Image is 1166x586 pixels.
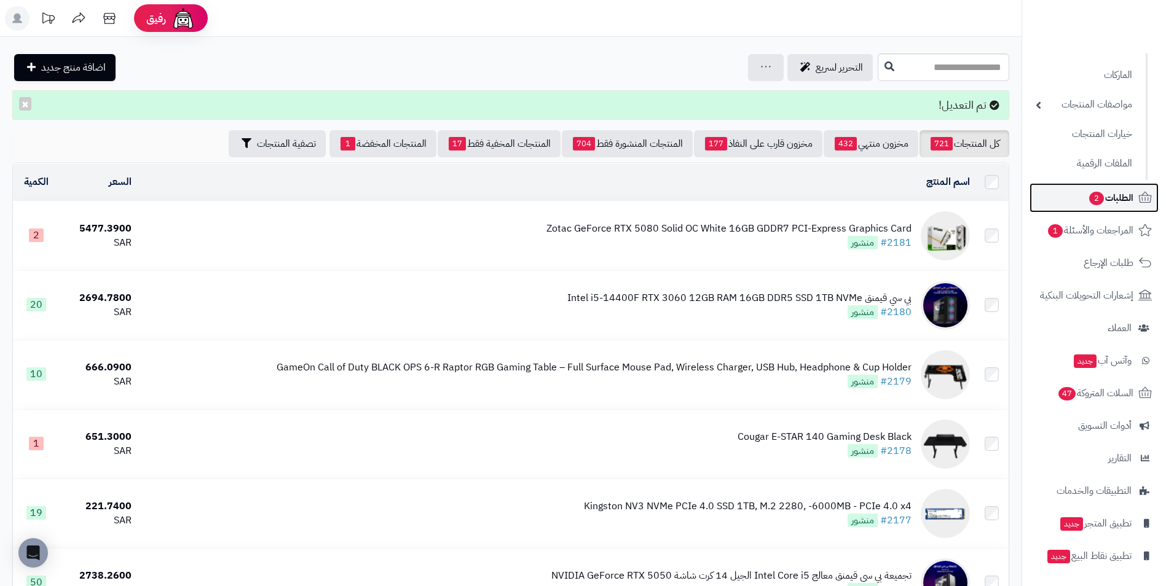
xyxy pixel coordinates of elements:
[1030,313,1159,343] a: العملاء
[1074,354,1097,368] span: جديد
[1040,287,1133,304] span: إشعارات التحويلات البنكية
[438,130,561,157] a: المنتجات المخفية فقط17
[29,437,44,450] span: 1
[65,375,131,389] div: SAR
[1078,417,1132,434] span: أدوات التسويق
[816,60,863,75] span: التحرير لسريع
[848,236,878,249] span: منشور
[146,11,166,26] span: رفيق
[65,569,131,583] div: 2738.2600
[24,174,49,189] a: الكمية
[19,97,31,111] button: ×
[880,235,912,250] a: #2181
[26,298,46,311] span: 20
[33,6,63,34] a: تحديثات المنصة
[1057,385,1133,402] span: السلات المتروكة
[1030,443,1159,473] a: التقارير
[1030,378,1159,408] a: السلات المتروكة47
[18,538,48,568] div: Open Intercom Messenger
[1059,515,1132,532] span: تطبيق المتجر
[835,137,857,150] span: 432
[65,444,131,458] div: SAR
[787,54,873,81] a: التحرير لسريع
[848,444,878,458] span: منشور
[65,499,131,514] div: 221.7400
[449,137,466,150] span: 17
[1030,216,1159,245] a: المراجعات والأسئلة1
[921,420,970,469] img: Cougar E-STAR 140 Gaming Desk Black
[1030,121,1138,147] a: خيارات المنتجات
[257,136,316,151] span: تصفية المنتجات
[1030,346,1159,375] a: وآتس آبجديد
[551,569,912,583] div: تجميعة بي سي قيمنق معالج Intel Core i5 الجيل 14 كرت شاشة NVIDIA GeForce RTX 5050
[921,211,970,260] img: Zotac GeForce RTX 5080 Solid OC White 16GB GDDR7 PCI-Express Graphics Card
[65,291,131,305] div: 2694.7800
[65,222,131,236] div: 5477.3900
[880,374,912,389] a: #2179
[341,137,355,150] span: 1
[229,130,326,157] button: تصفية المنتجات
[1088,189,1133,206] span: الطلبات
[1108,319,1132,337] span: العملاء
[171,6,195,31] img: ai-face.png
[1060,517,1083,531] span: جديد
[41,60,106,75] span: اضافة منتج جديد
[931,137,953,150] span: 721
[329,130,436,157] a: المنتجات المخفضة1
[1046,547,1132,565] span: تطبيق نقاط البيع
[738,430,912,444] div: Cougar E-STAR 140 Gaming Desk Black
[1030,183,1159,213] a: الطلبات2
[1108,450,1132,467] span: التقارير
[694,130,822,157] a: مخزون قارب على النفاذ177
[65,430,131,444] div: 651.3000
[65,236,131,250] div: SAR
[1048,224,1063,238] span: 1
[584,499,912,514] div: Kingston NV3 NVMe PCIe 4.0 SSD 1TB, M.2 2280, -6000MB - PCIe 4.0 x4
[12,90,1009,120] div: تم التعديل!
[567,291,912,305] div: بي سي قيمنق Intel i5-14400F RTX 3060 12GB RAM 16GB DDR5 SSD 1TB NVMe
[1057,482,1132,499] span: التطبيقات والخدمات
[1047,222,1133,239] span: المراجعات والأسئلة
[1030,150,1138,177] a: الملفات الرقمية
[1030,411,1159,440] a: أدوات التسويق
[65,514,131,528] div: SAR
[1073,352,1132,369] span: وآتس آب
[562,130,693,157] a: المنتجات المنشورة فقط704
[65,361,131,375] div: 666.0900
[1030,476,1159,506] a: التطبيقات والخدمات
[65,305,131,319] div: SAR
[1047,550,1070,563] span: جديد
[921,281,970,330] img: بي سي قيمنق Intel i5-14400F RTX 3060 12GB RAM 16GB DDR5 SSD 1TB NVMe
[573,137,595,150] span: 704
[880,443,912,458] a: #2178
[880,513,912,528] a: #2177
[546,222,912,236] div: Zotac GeForce RTX 5080 Solid OC White 16GB GDDR7 PCI-Express Graphics Card
[880,305,912,319] a: #2180
[848,305,878,319] span: منشور
[277,361,912,375] div: GameOn Call of Duty BLACK OPS 6-R Raptor RGB Gaming Table – Full Surface Mouse Pad, Wireless Char...
[824,130,918,157] a: مخزون منتهي432
[1058,387,1076,400] span: 47
[1030,62,1138,88] a: الماركات
[848,514,878,527] span: منشور
[705,137,727,150] span: 177
[1084,254,1133,272] span: طلبات الإرجاع
[920,130,1009,157] a: كل المنتجات721
[921,489,970,538] img: Kingston NV3 NVMe PCIe 4.0 SSD 1TB, M.2 2280, -6000MB - PCIe 4.0 x4
[1030,281,1159,310] a: إشعارات التحويلات البنكية
[26,367,46,381] span: 10
[848,375,878,388] span: منشور
[14,54,116,81] a: اضافة منتج جديد
[109,174,132,189] a: السعر
[1089,192,1104,205] span: 2
[29,229,44,242] span: 2
[921,350,970,399] img: GameOn Call of Duty BLACK OPS 6-R Raptor RGB Gaming Table – Full Surface Mouse Pad, Wireless Char...
[1030,248,1159,278] a: طلبات الإرجاع
[1030,541,1159,571] a: تطبيق نقاط البيعجديد
[26,506,46,520] span: 19
[1030,509,1159,538] a: تطبيق المتجرجديد
[926,174,970,189] a: اسم المنتج
[1030,92,1138,118] a: مواصفات المنتجات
